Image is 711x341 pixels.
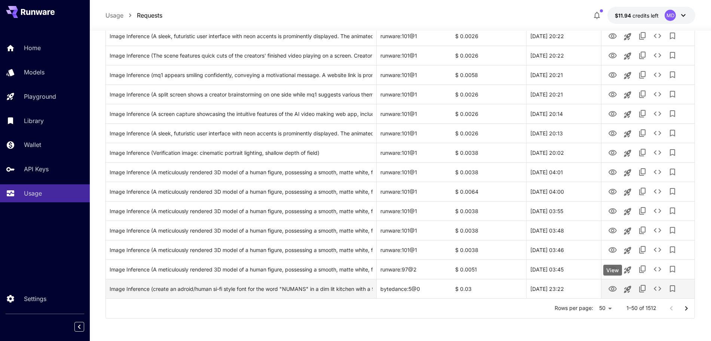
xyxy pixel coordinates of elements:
button: Add to library [665,223,680,238]
button: View [605,28,620,43]
button: Add to library [665,145,680,160]
div: 29 Sep, 2025 03:46 [526,240,601,259]
button: Add to library [665,203,680,218]
button: Add to library [665,126,680,141]
button: Add to library [665,67,680,82]
button: Launch in playground [620,185,635,200]
div: $ 0.0064 [451,182,526,201]
div: Click to copy prompt [110,163,373,182]
button: View [605,184,620,199]
button: See details [650,28,665,43]
div: 29 Sep, 2025 04:00 [526,182,601,201]
button: See details [650,281,665,296]
div: 29 Sep, 2025 20:21 [526,85,601,104]
button: Launch in playground [620,165,635,180]
div: MD [665,10,676,21]
button: Add to library [665,262,680,277]
div: runware:101@1 [377,85,451,104]
nav: breadcrumb [105,11,162,20]
button: Copy TaskUUID [635,145,650,160]
button: Add to library [665,28,680,43]
div: 29 Sep, 2025 04:01 [526,162,601,182]
p: Library [24,116,44,125]
button: Add to library [665,87,680,102]
div: bytedance:5@0 [377,279,451,298]
button: Launch in playground [620,243,635,258]
div: View [603,265,622,276]
p: Wallet [24,140,41,149]
button: Copy TaskUUID [635,28,650,43]
div: Click to copy prompt [110,27,373,46]
span: $11.94 [615,12,632,19]
button: See details [650,126,665,141]
button: Launch in playground [620,87,635,102]
div: runware:101@1 [377,65,451,85]
button: Add to library [665,165,680,179]
p: Rows per page: [555,304,593,312]
button: Copy TaskUUID [635,262,650,277]
div: $11.9398 [615,12,659,19]
div: Click to copy prompt [110,65,373,85]
div: 29 Sep, 2025 03:45 [526,259,601,279]
div: runware:101@1 [377,123,451,143]
div: 29 Sep, 2025 03:55 [526,201,601,221]
div: 50 [596,303,615,314]
a: Requests [137,11,162,20]
p: Playground [24,92,56,101]
button: Copy TaskUUID [635,48,650,63]
div: $ 0.0026 [451,104,526,123]
div: $ 0.0026 [451,26,526,46]
button: Copy TaskUUID [635,281,650,296]
div: runware:101@1 [377,240,451,259]
div: $ 0.0051 [451,259,526,279]
button: See details [650,48,665,63]
button: Launch in playground [620,224,635,239]
p: Usage [24,189,42,198]
div: $ 0.0026 [451,85,526,104]
div: runware:101@1 [377,46,451,65]
button: Launch in playground [620,49,635,64]
button: View [605,67,620,82]
p: 1–50 of 1512 [626,304,656,312]
div: $ 0.0038 [451,162,526,182]
button: See details [650,262,665,277]
button: Launch in playground [620,282,635,297]
p: Home [24,43,41,52]
div: runware:97@2 [377,259,451,279]
button: Collapse sidebar [74,322,84,332]
div: Collapse sidebar [80,320,90,334]
button: Launch in playground [620,107,635,122]
button: $11.9398MD [607,7,695,24]
button: Copy TaskUUID [635,223,650,238]
div: 29 Sep, 2025 20:13 [526,123,601,143]
div: 29 Sep, 2025 20:22 [526,26,601,46]
div: Click to copy prompt [110,143,373,162]
div: 28 Sep, 2025 23:22 [526,279,601,298]
button: View [605,281,620,296]
div: 29 Sep, 2025 03:48 [526,221,601,240]
div: Click to copy prompt [110,202,373,221]
button: View [605,86,620,102]
button: Launch in playground [620,29,635,44]
button: View [605,47,620,63]
button: Add to library [665,184,680,199]
div: 29 Sep, 2025 20:21 [526,65,601,85]
button: View [605,164,620,179]
div: 29 Sep, 2025 20:02 [526,143,601,162]
p: Models [24,68,45,77]
div: $ 0.03 [451,279,526,298]
button: Copy TaskUUID [635,242,650,257]
div: $ 0.0026 [451,123,526,143]
button: View [605,145,620,160]
div: 29 Sep, 2025 20:22 [526,46,601,65]
button: See details [650,145,665,160]
div: Click to copy prompt [110,221,373,240]
div: 29 Sep, 2025 20:14 [526,104,601,123]
div: runware:101@1 [377,104,451,123]
button: Add to library [665,281,680,296]
div: $ 0.0038 [451,221,526,240]
button: Launch in playground [620,68,635,83]
button: Copy TaskUUID [635,203,650,218]
button: Copy TaskUUID [635,87,650,102]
